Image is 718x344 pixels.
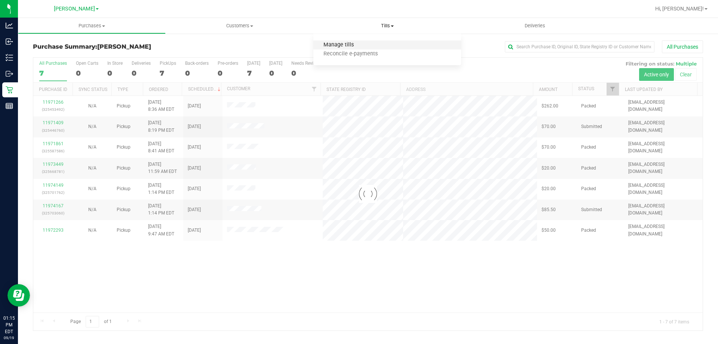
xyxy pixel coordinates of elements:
[166,18,313,34] a: Customers
[662,40,703,53] button: All Purchases
[6,22,13,29] inline-svg: Analytics
[6,70,13,77] inline-svg: Outbound
[33,43,256,50] h3: Purchase Summary:
[166,22,313,29] span: Customers
[18,22,165,29] span: Purchases
[313,42,364,48] span: Manage tills
[6,86,13,94] inline-svg: Retail
[313,51,388,57] span: Reconcile e-payments
[6,38,13,45] inline-svg: Inbound
[655,6,704,12] span: Hi, [PERSON_NAME]!
[313,18,461,34] a: Tills Manage tills Reconcile e-payments
[461,18,609,34] a: Deliveries
[6,54,13,61] inline-svg: Inventory
[54,6,95,12] span: [PERSON_NAME]
[515,22,555,29] span: Deliveries
[18,18,166,34] a: Purchases
[6,102,13,110] inline-svg: Reports
[313,22,461,29] span: Tills
[505,41,654,52] input: Search Purchase ID, Original ID, State Registry ID or Customer Name...
[3,335,15,341] p: 09/19
[97,43,151,50] span: [PERSON_NAME]
[7,284,30,307] iframe: Resource center
[3,315,15,335] p: 01:15 PM EDT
